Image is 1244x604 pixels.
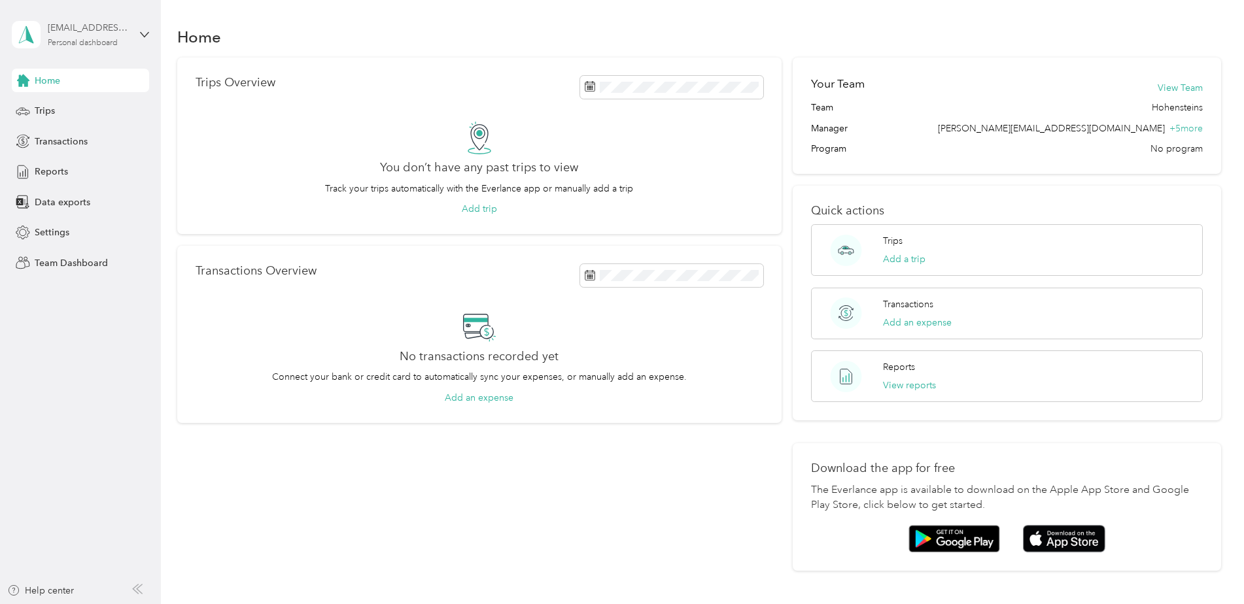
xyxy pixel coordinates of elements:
[938,123,1165,134] span: [PERSON_NAME][EMAIL_ADDRESS][DOMAIN_NAME]
[35,226,69,239] span: Settings
[177,30,221,44] h1: Home
[400,350,559,363] h2: No transactions recorded yet
[883,297,933,311] p: Transactions
[883,316,952,329] button: Add an expense
[1171,531,1244,604] iframe: Everlance-gr Chat Button Frame
[35,74,60,88] span: Home
[811,76,865,92] h2: Your Team
[35,256,108,270] span: Team Dashboard
[1152,101,1203,114] span: Hohensteins
[883,378,936,392] button: View reports
[883,252,925,266] button: Add a trip
[462,202,497,216] button: Add trip
[35,135,88,148] span: Transactions
[48,39,118,47] div: Personal dashboard
[1023,525,1105,553] img: App store
[908,525,1000,552] img: Google play
[35,195,90,209] span: Data exports
[445,391,513,405] button: Add an expense
[811,482,1203,514] p: The Everlance app is available to download on the Apple App Store and Google Play Store, click be...
[883,234,903,248] p: Trips
[1150,142,1203,156] span: No program
[811,204,1203,218] p: Quick actions
[1169,123,1203,134] span: + 5 more
[380,161,578,175] h2: You don’t have any past trips to view
[811,142,846,156] span: Program
[883,360,915,374] p: Reports
[811,101,833,114] span: Team
[811,461,1203,475] p: Download the app for free
[325,182,633,195] p: Track your trips automatically with the Everlance app or manually add a trip
[35,104,55,118] span: Trips
[272,370,687,384] p: Connect your bank or credit card to automatically sync your expenses, or manually add an expense.
[48,21,130,35] div: [EMAIL_ADDRESS][DOMAIN_NAME]
[1158,81,1203,95] button: View Team
[7,584,74,597] button: Help center
[811,122,848,135] span: Manager
[196,264,317,278] p: Transactions Overview
[196,76,275,90] p: Trips Overview
[35,165,68,178] span: Reports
